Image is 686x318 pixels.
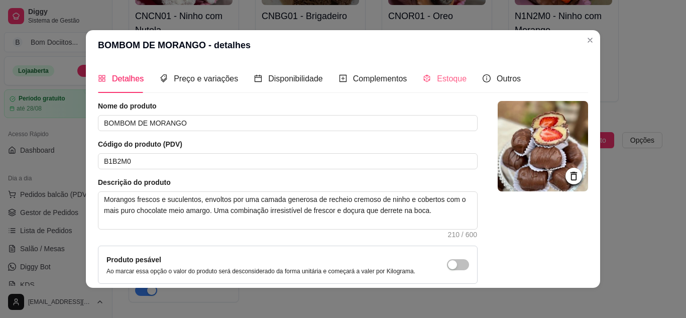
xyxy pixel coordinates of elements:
[106,267,415,275] p: Ao marcar essa opção o valor do produto será desconsiderado da forma unitária e começará a valer ...
[437,74,467,83] span: Estoque
[112,74,144,83] span: Detalhes
[86,30,600,60] header: BOMBOM DE MORANGO - detalhes
[582,32,598,48] button: Close
[98,139,478,149] article: Código do produto (PDV)
[423,74,431,82] span: code-sandbox
[98,177,478,187] article: Descrição do produto
[98,115,478,131] input: Ex.: Hamburguer de costela
[268,74,323,83] span: Disponibilidade
[98,101,478,111] article: Nome do produto
[254,74,262,82] span: calendar
[174,74,238,83] span: Preço e variações
[106,256,161,264] label: Produto pesável
[483,74,491,82] span: info-circle
[497,74,521,83] span: Outros
[353,74,407,83] span: Complementos
[98,153,478,169] input: Ex.: 123
[98,192,477,229] textarea: Morangos frescos e suculentos, envoltos por uma camada generosa de recheio cremoso de ninho e cob...
[498,101,588,191] img: logo da loja
[339,74,347,82] span: plus-square
[160,74,168,82] span: tags
[98,74,106,82] span: appstore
